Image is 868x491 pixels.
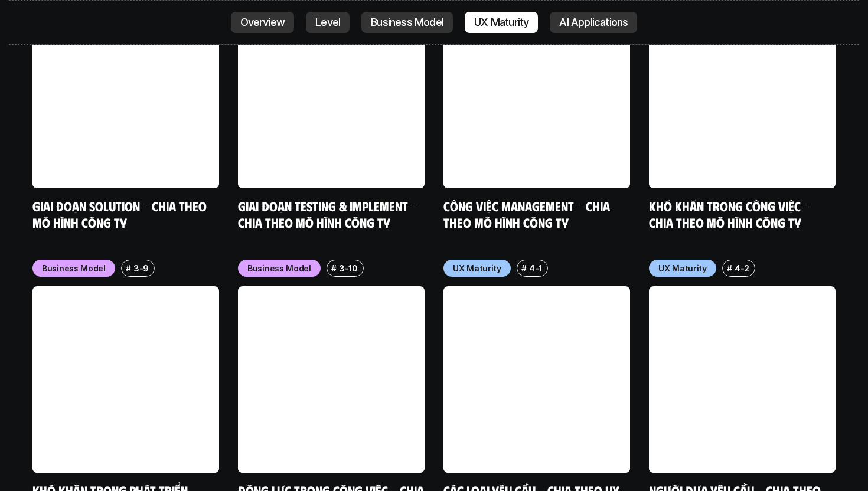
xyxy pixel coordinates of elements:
a: Công việc Management - Chia theo mô hình công ty [443,198,613,230]
p: 3-9 [133,262,149,274]
h6: # [126,264,131,273]
a: Giai đoạn Solution - Chia theo mô hình công ty [32,198,210,230]
p: Business Model [247,262,311,274]
a: Khó khăn trong công việc - Chia theo mô hình công ty [649,198,812,230]
p: Business Model [42,262,106,274]
p: UX Maturity [658,262,707,274]
h6: # [521,264,527,273]
p: 4-2 [735,262,749,274]
p: 4-1 [529,262,542,274]
a: Overview [231,12,295,33]
h6: # [331,264,337,273]
a: Giai đoạn Testing & Implement - Chia theo mô hình công ty [238,198,420,230]
p: UX Maturity [453,262,501,274]
p: 3-10 [339,262,358,274]
h6: # [727,264,732,273]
